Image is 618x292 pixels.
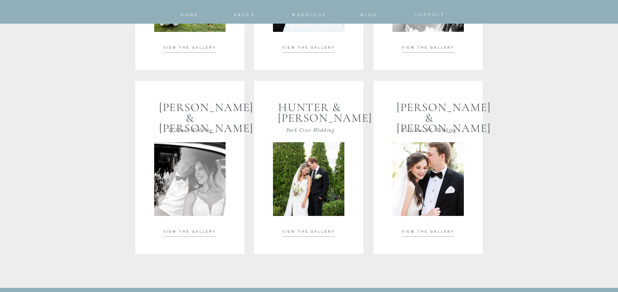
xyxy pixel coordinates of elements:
a: Florence, AL Wedding [393,125,465,131]
a: CONTACT [414,11,439,15]
span: VIEW THE GALLERY [163,46,216,49]
span: VIEW THE GALLERY [163,230,216,233]
a: Blog [355,11,383,15]
a: [PERSON_NAME] & [PERSON_NAME] [397,102,462,123]
a: about [233,11,253,15]
span: VIEW THE GALLERY [402,230,455,233]
a: VIEW THE GALLERY [393,229,463,234]
a: VIEW THE GALLERY [393,45,463,50]
a: home [180,11,199,15]
span: home [180,12,199,17]
a: Weddings [286,11,332,15]
a: VIEW THE GALLERY [274,229,343,234]
span: Blog [360,12,378,17]
a: Hunter & [PERSON_NAME] [278,102,342,123]
span: VIEW THE GALLERY [402,46,455,49]
span: CONTACT [414,12,445,17]
span: VIEW THE GALLERY [282,230,335,233]
a: VIEW THE GALLERY [274,45,343,50]
span: VIEW THE GALLERY [282,46,335,49]
a: [PERSON_NAME] & [PERSON_NAME] [159,102,221,123]
a: Park Crest Wedding [277,125,343,131]
a: VIEW THE GALLERY [155,229,225,234]
a: TJ Tower Wedding [158,125,222,131]
span: Weddings [292,12,326,17]
a: VIEW THE GALLERY [155,45,225,50]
